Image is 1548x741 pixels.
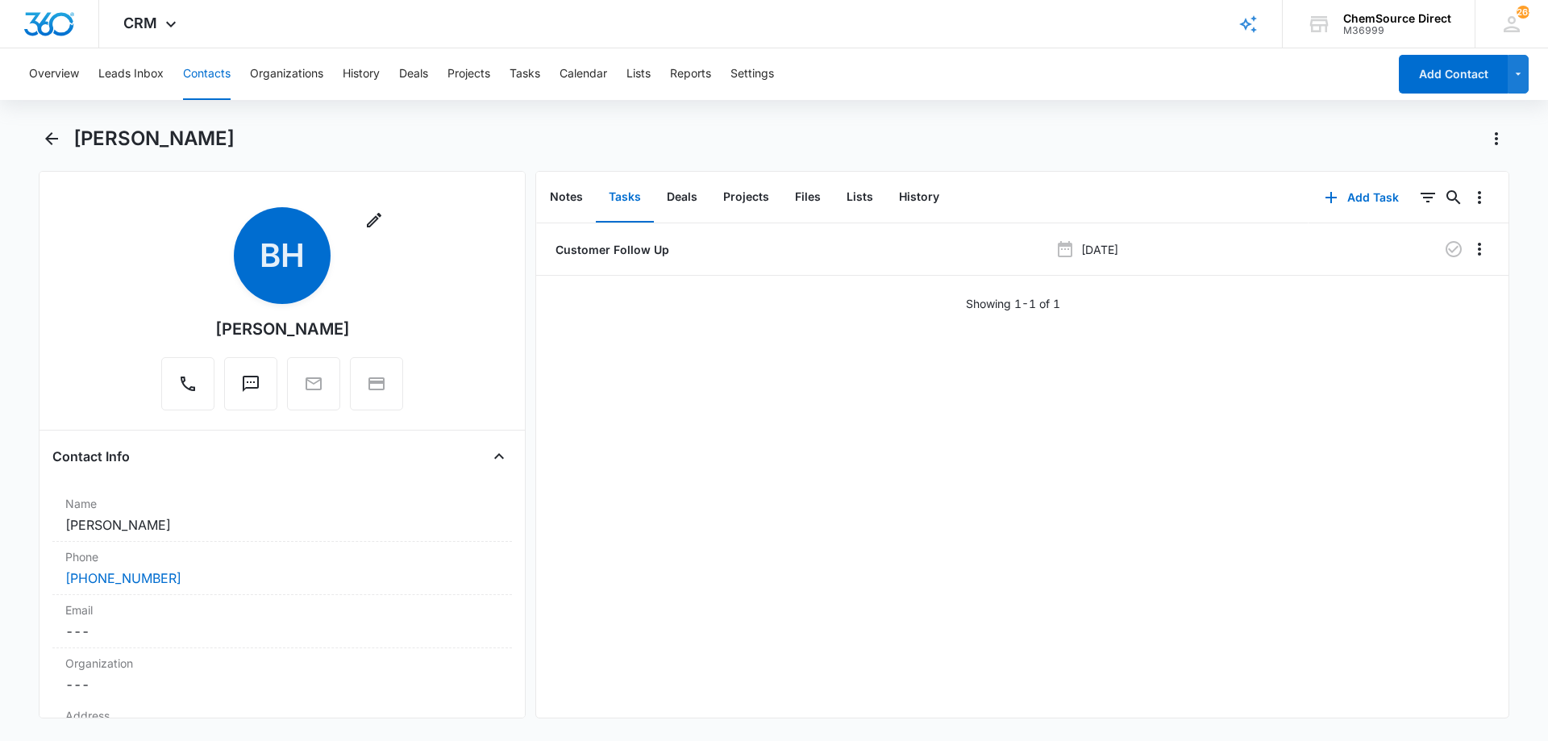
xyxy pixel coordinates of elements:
[65,707,499,724] label: Address
[626,48,651,100] button: Lists
[161,382,214,396] a: Call
[670,48,711,100] button: Reports
[1343,12,1451,25] div: account name
[343,48,380,100] button: History
[1415,185,1441,210] button: Filters
[654,173,710,223] button: Deals
[52,542,512,595] div: Phone[PHONE_NUMBER]
[399,48,428,100] button: Deals
[1081,241,1118,258] p: [DATE]
[161,357,214,410] button: Call
[65,655,499,672] label: Organization
[1517,6,1529,19] span: 2657
[1467,236,1492,262] button: Overflow Menu
[65,675,499,694] dd: ---
[65,622,499,641] dd: ---
[1441,185,1467,210] button: Search...
[98,48,164,100] button: Leads Inbox
[834,173,886,223] button: Lists
[52,489,512,542] div: Name[PERSON_NAME]
[52,447,130,466] h4: Contact Info
[183,48,231,100] button: Contacts
[65,495,499,512] label: Name
[447,48,490,100] button: Projects
[1467,185,1492,210] button: Overflow Menu
[1309,178,1415,217] button: Add Task
[52,648,512,701] div: Organization---
[65,548,499,565] label: Phone
[1517,6,1529,19] div: notifications count
[29,48,79,100] button: Overview
[486,443,512,469] button: Close
[52,595,512,648] div: Email---
[250,48,323,100] button: Organizations
[123,15,157,31] span: CRM
[560,48,607,100] button: Calendar
[537,173,596,223] button: Notes
[65,568,181,588] a: [PHONE_NUMBER]
[730,48,774,100] button: Settings
[234,207,331,304] span: BH
[224,382,277,396] a: Text
[65,515,499,535] dd: [PERSON_NAME]
[1343,25,1451,36] div: account id
[215,317,350,341] div: [PERSON_NAME]
[552,241,669,258] a: Customer Follow Up
[510,48,540,100] button: Tasks
[710,173,782,223] button: Projects
[1399,55,1508,94] button: Add Contact
[1483,126,1509,152] button: Actions
[224,357,277,410] button: Text
[596,173,654,223] button: Tasks
[886,173,952,223] button: History
[966,295,1060,312] p: Showing 1-1 of 1
[73,127,235,151] h1: [PERSON_NAME]
[65,602,499,618] label: Email
[39,126,64,152] button: Back
[782,173,834,223] button: Files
